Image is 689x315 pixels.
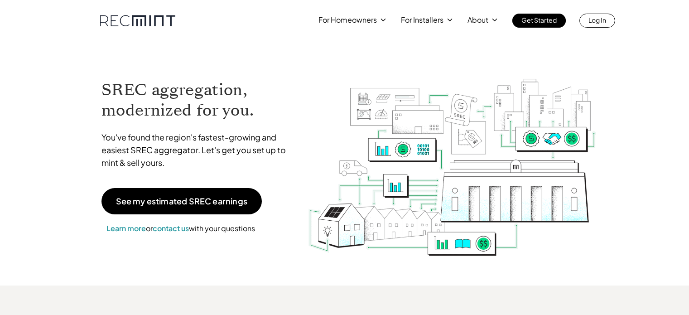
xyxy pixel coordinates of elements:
[308,55,597,258] img: RECmint value cycle
[579,14,615,28] a: Log In
[521,14,557,26] p: Get Started
[401,14,443,26] p: For Installers
[116,197,247,205] p: See my estimated SREC earnings
[467,14,488,26] p: About
[512,14,566,28] a: Get Started
[588,14,606,26] p: Log In
[101,80,294,121] h1: SREC aggregation, modernized for you.
[153,223,189,233] a: contact us
[106,223,146,233] a: Learn more
[101,188,262,214] a: See my estimated SREC earnings
[101,131,294,169] p: You've found the region's fastest-growing and easiest SREC aggregator. Let's get you set up to mi...
[318,14,377,26] p: For Homeowners
[101,223,260,234] p: or with your questions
